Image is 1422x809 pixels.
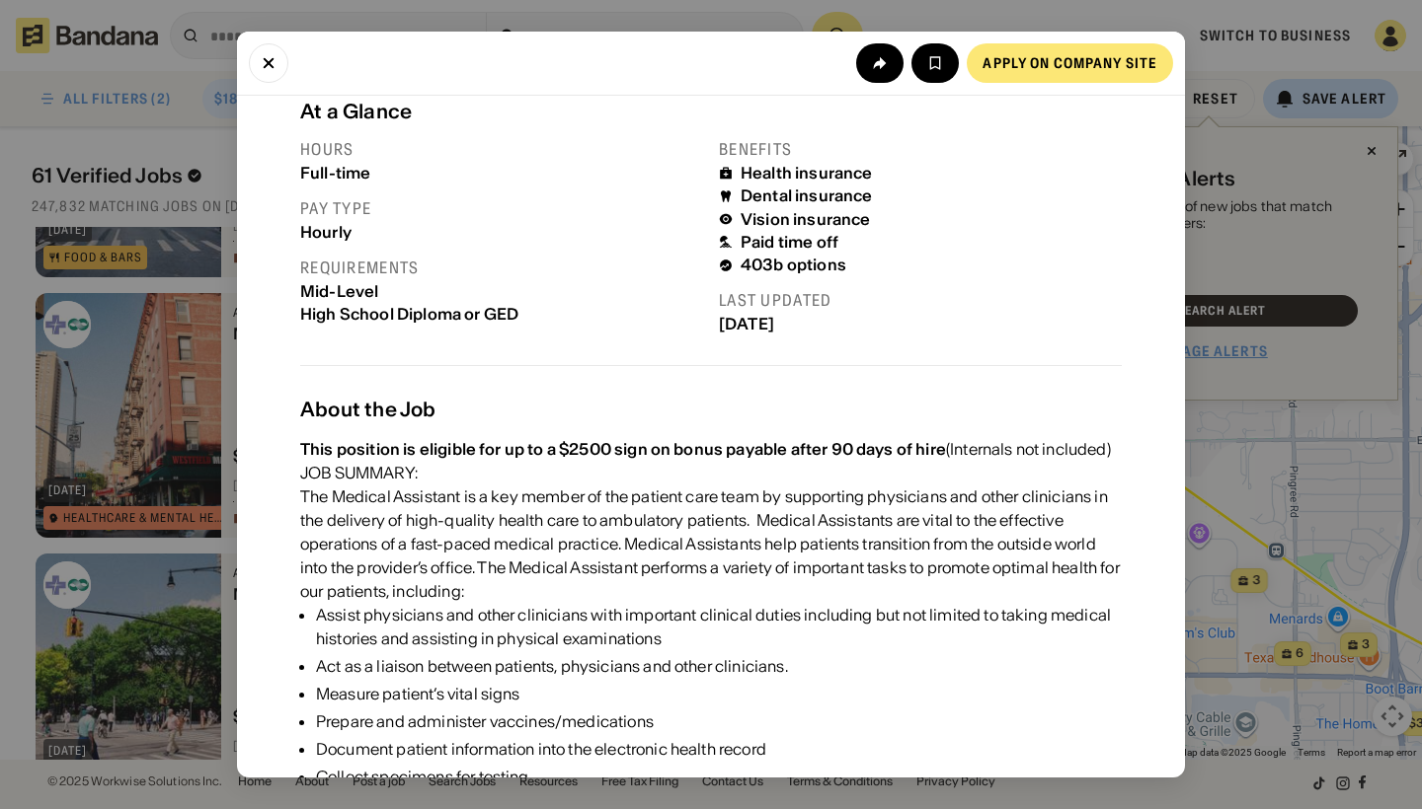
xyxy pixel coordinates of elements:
[741,164,873,183] div: Health insurance
[300,100,1122,123] div: At a Glance
[719,290,1122,311] div: Last updated
[249,43,288,83] button: Close
[719,139,1122,160] div: Benefits
[316,709,1122,733] div: Prepare and administer vaccines/medications
[300,484,1122,603] div: The Medical Assistant is a key member of the patient care team by supporting physicians and other...
[300,139,703,160] div: Hours
[316,737,1122,761] div: Document patient information into the electronic health record
[300,305,703,324] div: High School Diploma or GED
[741,256,846,274] div: 403b options
[316,654,1122,678] div: Act as a liaison between patients, physicians and other clinicians.
[300,223,703,242] div: Hourly
[300,164,703,183] div: Full-time
[316,603,1122,650] div: Assist physicians and other clinicians with important clinical duties including but not limited t...
[300,282,703,301] div: Mid-Level
[741,233,838,252] div: Paid time off
[741,186,873,205] div: Dental insurance
[300,461,1122,484] div: JOB SUMMARY:
[300,439,946,459] b: This position is eligible for up to a $2500 sign on bonus payable after 90 days of hire
[300,198,703,219] div: Pay type
[316,765,1122,788] div: Collect specimens for testing
[719,315,1122,333] div: [DATE]
[983,56,1157,70] div: Apply on company site
[300,398,1122,421] div: About the Job
[741,210,871,229] div: Vision insurance
[316,682,1122,705] div: Measure patient’s vital signs
[300,257,703,278] div: Requirements
[300,437,1122,461] div: (Internals not included)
